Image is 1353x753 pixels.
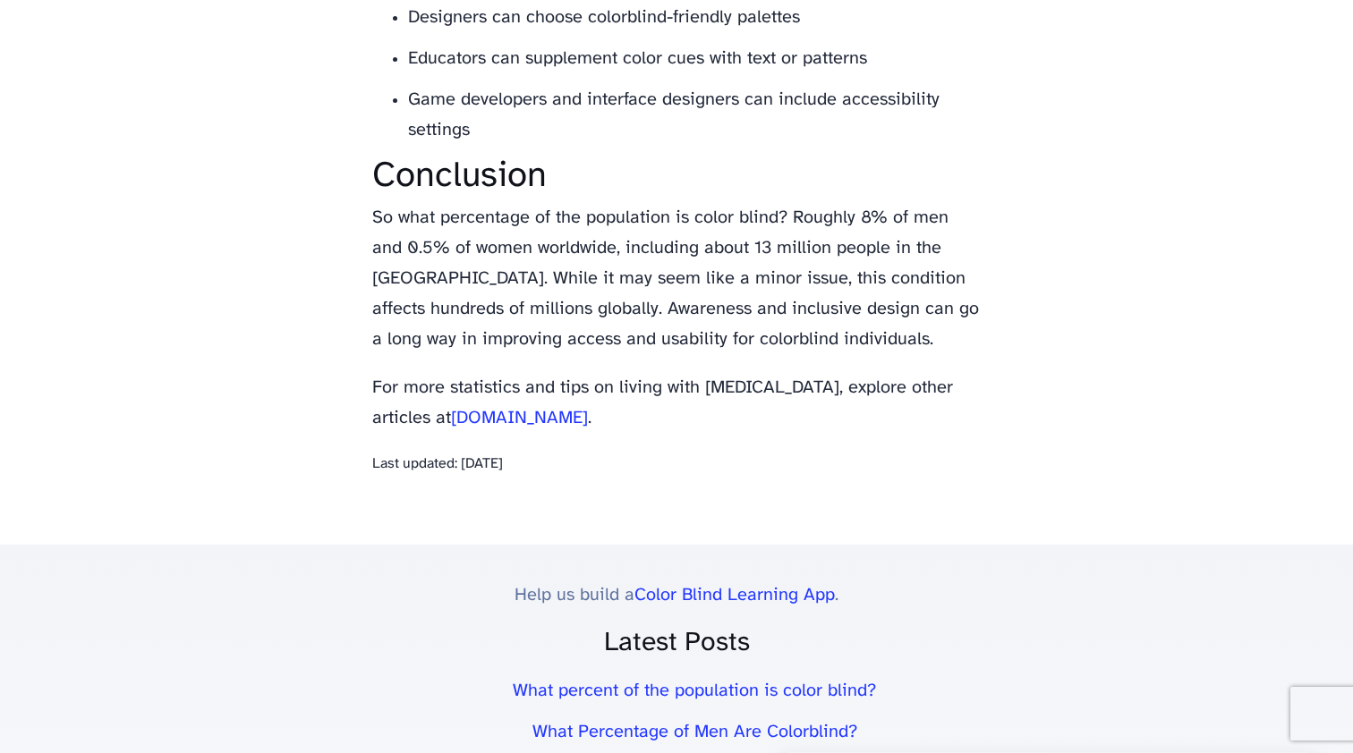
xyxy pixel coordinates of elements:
[408,44,981,74] li: Educators can supplement color cues with text or patterns
[372,373,981,434] p: For more statistics and tips on living with [MEDICAL_DATA], explore other articles at .
[634,586,835,605] a: Color Blind Learning App
[372,452,981,476] p: Last updated: [DATE]
[408,85,981,146] li: Game developers and interface designers can include accessibility settings
[372,203,981,355] p: So what percentage of the population is color blind? Roughly 8% of men and 0.5% of women worldwid...
[513,681,876,700] a: What percent of the population is color blind?
[18,629,1335,658] h3: Latest Posts
[372,157,981,196] h2: Conclusion
[408,3,981,33] li: Designers can choose colorblind-friendly palettes
[18,580,1335,611] p: Help us build a .
[451,409,588,427] a: [DOMAIN_NAME]
[532,723,857,741] a: What Percentage of Men Are Colorblind?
